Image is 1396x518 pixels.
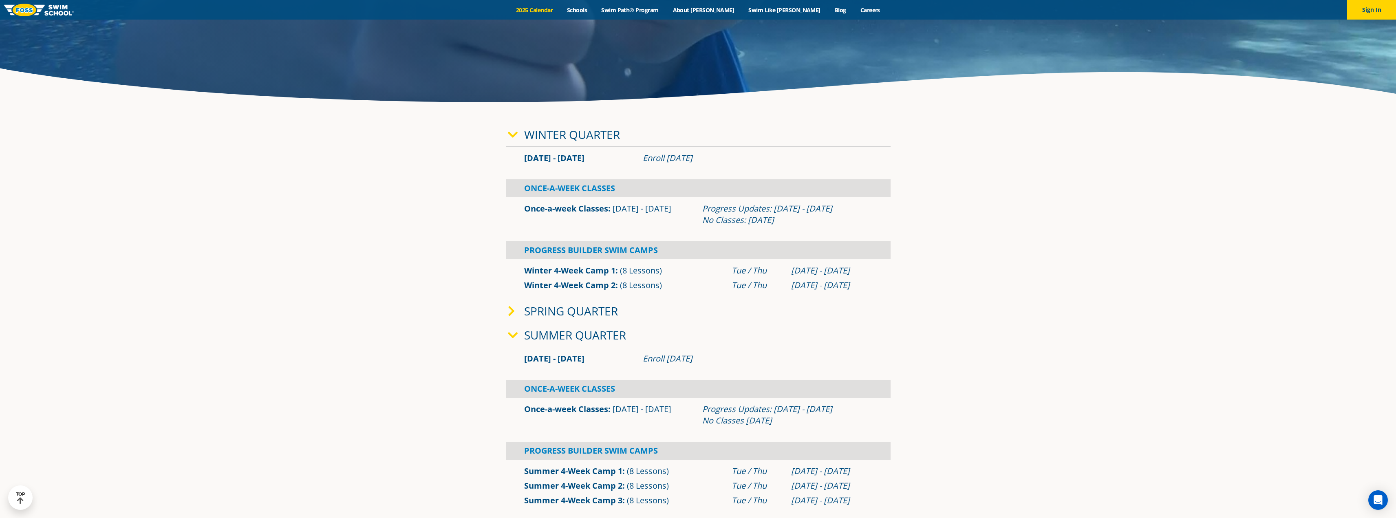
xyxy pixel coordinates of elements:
div: Once-A-Week Classes [506,179,891,197]
span: (8 Lessons) [620,265,662,276]
a: Swim Like [PERSON_NAME] [741,6,828,14]
div: [DATE] - [DATE] [791,480,872,492]
img: FOSS Swim School Logo [4,4,74,16]
a: Summer 4-Week Camp 1 [524,465,622,476]
a: Spring Quarter [524,303,618,319]
a: Summer 4-Week Camp 3 [524,495,622,506]
div: Tue / Thu [732,495,783,506]
div: Progress Updates: [DATE] - [DATE] No Classes [DATE] [702,403,872,426]
div: Enroll [DATE] [643,353,872,364]
div: Tue / Thu [732,480,783,492]
span: [DATE] - [DATE] [524,152,584,163]
div: TOP [16,492,25,504]
a: Swim Path® Program [594,6,666,14]
div: Enroll [DATE] [643,152,872,164]
a: Once-a-week Classes [524,203,608,214]
a: Winter 4-Week Camp 1 [524,265,615,276]
span: [DATE] - [DATE] [613,203,671,214]
a: Blog [827,6,853,14]
span: (8 Lessons) [627,480,669,491]
div: [DATE] - [DATE] [791,495,872,506]
a: Winter Quarter [524,127,620,142]
a: Schools [560,6,594,14]
a: Summer 4-Week Camp 2 [524,480,622,491]
a: Winter 4-Week Camp 2 [524,280,615,291]
div: Tue / Thu [732,465,783,477]
span: (8 Lessons) [627,465,669,476]
a: Careers [853,6,887,14]
span: (8 Lessons) [627,495,669,506]
div: Progress Updates: [DATE] - [DATE] No Classes: [DATE] [702,203,872,226]
div: Once-A-Week Classes [506,380,891,398]
div: Open Intercom Messenger [1368,490,1388,510]
a: About [PERSON_NAME] [666,6,741,14]
a: 2025 Calendar [509,6,560,14]
div: [DATE] - [DATE] [791,465,872,477]
div: Progress Builder Swim Camps [506,241,891,259]
span: [DATE] - [DATE] [613,403,671,414]
a: Once-a-week Classes [524,403,608,414]
div: [DATE] - [DATE] [791,265,872,276]
div: Progress Builder Swim Camps [506,442,891,460]
span: [DATE] - [DATE] [524,353,584,364]
div: Tue / Thu [732,265,783,276]
div: [DATE] - [DATE] [791,280,872,291]
a: Summer Quarter [524,327,626,343]
span: (8 Lessons) [620,280,662,291]
div: Tue / Thu [732,280,783,291]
